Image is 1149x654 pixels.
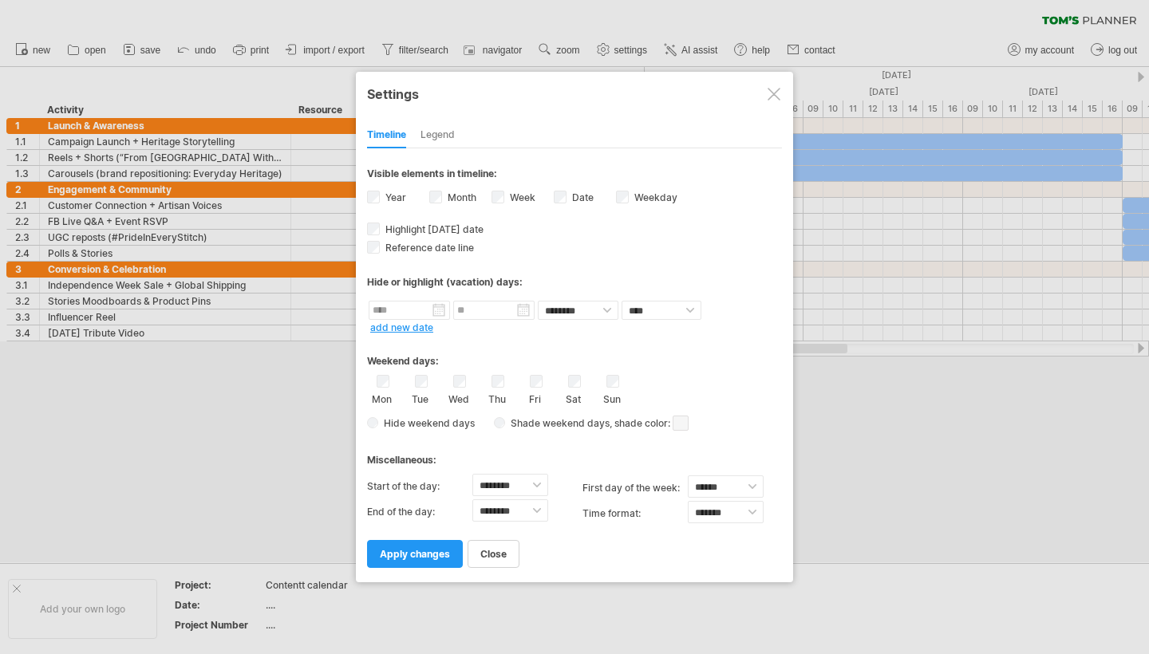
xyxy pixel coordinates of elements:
label: Sun [602,390,622,405]
span: , shade color: [610,414,689,433]
div: Visible elements in timeline: [367,167,782,184]
label: Time format: [582,501,688,526]
div: Timeline [367,123,406,148]
span: Shade weekend days [505,417,610,429]
span: Reference date line [382,242,474,254]
label: Start of the day: [367,474,472,499]
span: close [480,548,507,560]
a: add new date [370,321,433,333]
a: close [468,540,519,568]
div: Miscellaneous: [367,439,782,470]
label: Sat [563,390,583,405]
label: Year [382,191,406,203]
label: Week [507,191,535,203]
div: Hide or highlight (vacation) days: [367,276,782,288]
a: apply changes [367,540,463,568]
label: Month [444,191,476,203]
label: Wed [448,390,468,405]
label: Date [569,191,594,203]
label: Tue [410,390,430,405]
label: End of the day: [367,499,472,525]
span: Highlight [DATE] date [382,223,484,235]
label: Weekday [631,191,677,203]
span: Hide weekend days [378,417,475,429]
label: Fri [525,390,545,405]
label: first day of the week: [582,475,688,501]
div: Settings [367,79,782,108]
div: Legend [421,123,455,148]
span: click here to change the shade color [673,416,689,431]
label: Thu [487,390,507,405]
label: Mon [372,390,392,405]
div: Weekend days: [367,340,782,371]
span: apply changes [380,548,450,560]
